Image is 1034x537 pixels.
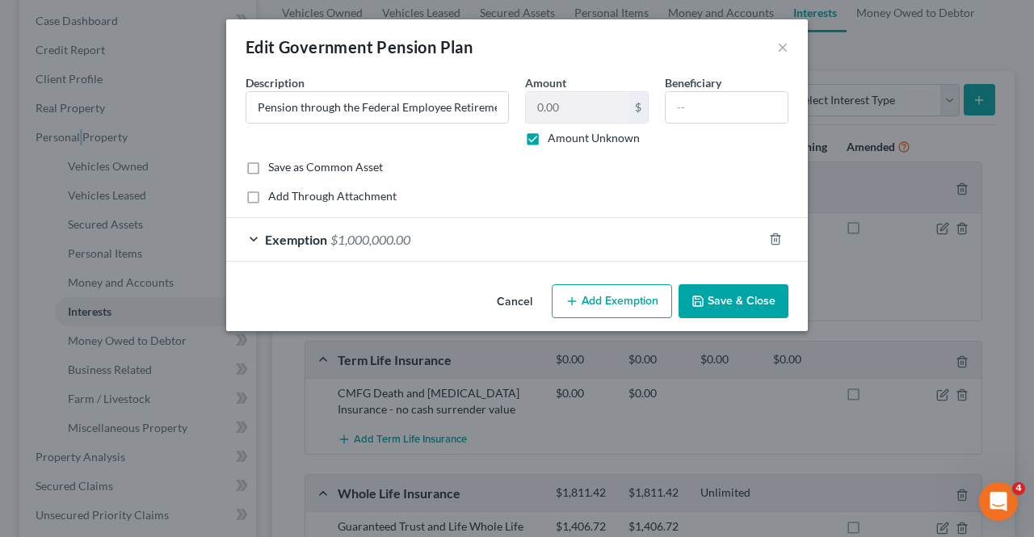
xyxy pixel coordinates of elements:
[526,92,628,123] input: 0.00
[1012,482,1025,495] span: 4
[979,482,1018,521] iframe: Intercom live chat
[552,284,672,318] button: Add Exemption
[330,232,410,247] span: $1,000,000.00
[548,130,640,146] label: Amount Unknown
[666,92,788,123] input: --
[246,36,473,58] div: Edit Government Pension Plan
[268,159,383,175] label: Save as Common Asset
[525,74,566,91] label: Amount
[246,92,508,123] input: Describe...
[628,92,648,123] div: $
[679,284,788,318] button: Save & Close
[484,286,545,318] button: Cancel
[265,232,327,247] span: Exemption
[665,74,721,91] label: Beneficiary
[268,188,397,204] label: Add Through Attachment
[777,37,788,57] button: ×
[246,76,305,90] span: Description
